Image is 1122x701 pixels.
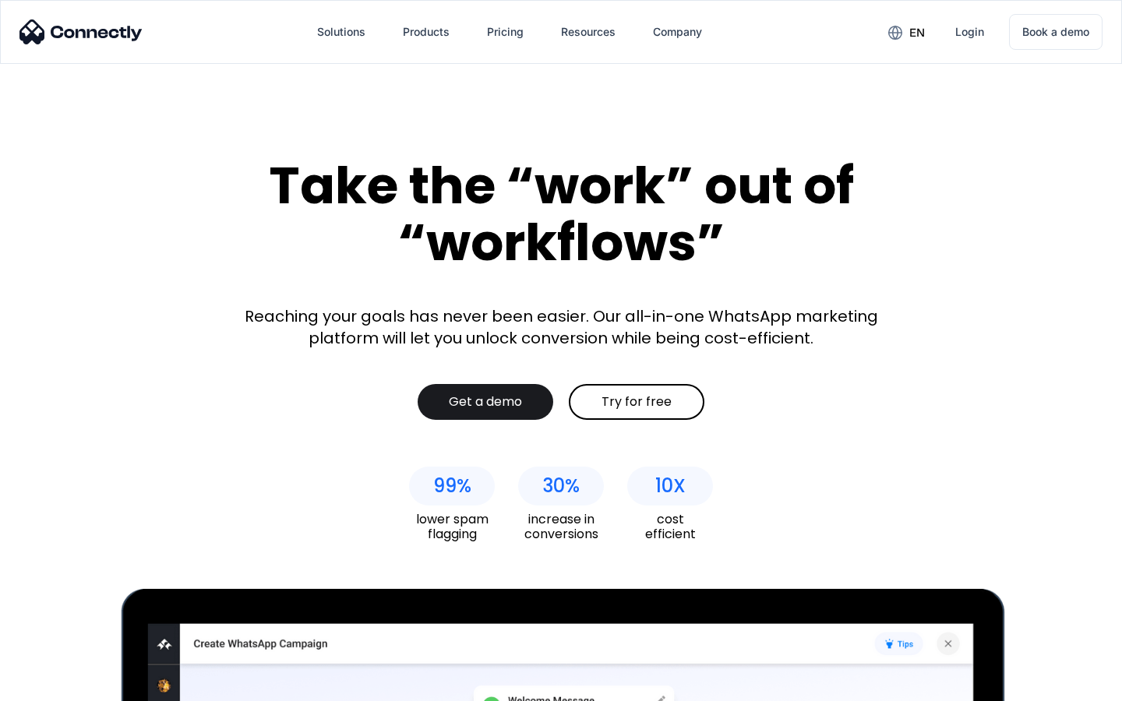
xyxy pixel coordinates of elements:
[955,21,984,43] div: Login
[19,19,143,44] img: Connectly Logo
[569,384,704,420] a: Try for free
[627,512,713,541] div: cost efficient
[403,21,450,43] div: Products
[433,475,471,497] div: 99%
[234,305,888,349] div: Reaching your goals has never been easier. Our all-in-one WhatsApp marketing platform will let yo...
[602,394,672,410] div: Try for free
[1009,14,1103,50] a: Book a demo
[542,475,580,497] div: 30%
[449,394,522,410] div: Get a demo
[943,13,997,51] a: Login
[418,384,553,420] a: Get a demo
[655,475,686,497] div: 10X
[409,512,495,541] div: lower spam flagging
[487,21,524,43] div: Pricing
[210,157,912,270] div: Take the “work” out of “workflows”
[909,22,925,44] div: en
[561,21,616,43] div: Resources
[653,21,702,43] div: Company
[518,512,604,541] div: increase in conversions
[31,674,93,696] ul: Language list
[16,674,93,696] aside: Language selected: English
[475,13,536,51] a: Pricing
[317,21,365,43] div: Solutions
